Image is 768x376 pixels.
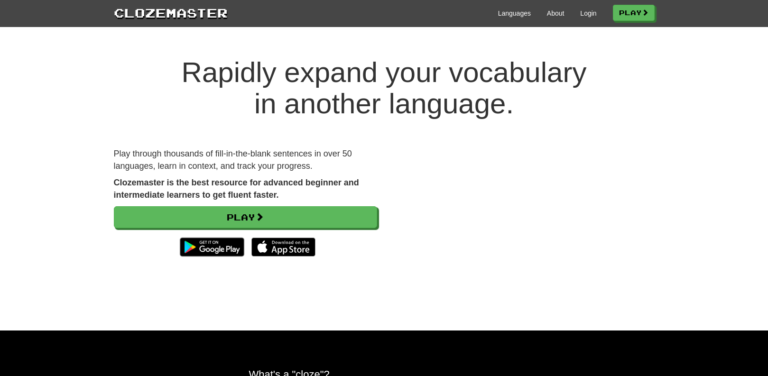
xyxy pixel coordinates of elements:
[175,233,249,261] img: Get it on Google Play
[114,178,359,200] strong: Clozemaster is the best resource for advanced beginner and intermediate learners to get fluent fa...
[547,9,564,18] a: About
[580,9,596,18] a: Login
[114,4,228,21] a: Clozemaster
[114,148,377,172] p: Play through thousands of fill-in-the-blank sentences in over 50 languages, learn in context, and...
[498,9,531,18] a: Languages
[613,5,655,21] a: Play
[251,238,315,257] img: Download_on_the_App_Store_Badge_US-UK_135x40-25178aeef6eb6b83b96f5f2d004eda3bffbb37122de64afbaef7...
[114,206,377,228] a: Play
